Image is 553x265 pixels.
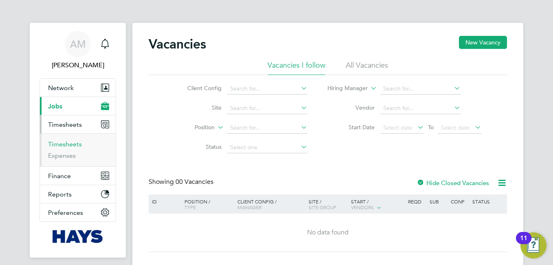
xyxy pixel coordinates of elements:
label: Vendor [328,104,375,111]
label: Site [175,104,222,111]
div: Start / [349,194,406,215]
label: Hiring Manager [321,84,368,93]
span: Preferences [48,209,83,216]
div: 11 [520,238,527,249]
button: Network [40,79,116,97]
span: Timesheets [48,121,82,128]
span: To [426,122,436,132]
input: Select one [227,142,307,153]
button: Jobs [40,97,116,115]
input: Search for... [380,103,461,114]
span: 00 Vacancies [176,178,213,186]
li: Vacancies I follow [268,60,325,75]
input: Search for... [380,83,461,95]
span: Type [184,204,196,210]
h2: Vacancies [149,36,206,52]
button: New Vacancy [459,36,507,49]
a: AM[PERSON_NAME] [39,31,116,70]
span: Reports [48,190,72,198]
label: Position [168,124,215,132]
span: Vendors [351,204,374,210]
span: Jobs [48,102,62,110]
button: Preferences [40,203,116,221]
button: Reports [40,185,116,203]
div: Reqd [406,194,427,208]
div: ID [150,194,178,208]
input: Search for... [227,83,307,95]
span: Select date [441,124,470,131]
div: No data found [150,228,506,237]
button: Open Resource Center, 11 new notifications [520,232,546,258]
div: Status [470,194,506,208]
span: AM [70,39,86,49]
a: Timesheets [48,140,82,148]
a: Expenses [48,152,76,159]
span: Select date [383,124,413,131]
div: Sub [428,194,449,208]
span: Anuja Mishra [39,60,116,70]
li: All Vacancies [346,60,388,75]
div: Conf [449,194,470,208]
span: Finance [48,172,71,180]
div: Timesheets [40,133,116,166]
img: hays-logo-retina.png [53,230,103,243]
div: Site / [307,194,349,214]
nav: Main navigation [30,23,126,258]
label: Status [175,143,222,150]
span: Site Group [309,204,336,210]
div: Showing [149,178,215,186]
div: Position / [178,194,235,214]
button: Finance [40,167,116,185]
a: Go to home page [39,230,116,243]
input: Search for... [227,122,307,134]
button: Timesheets [40,115,116,133]
label: Client Config [175,84,222,92]
label: Start Date [328,124,375,131]
span: Network [48,84,74,92]
span: Manager [237,204,261,210]
label: Hide Closed Vacancies [417,179,489,187]
div: Client Config / [235,194,307,214]
input: Search for... [227,103,307,114]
